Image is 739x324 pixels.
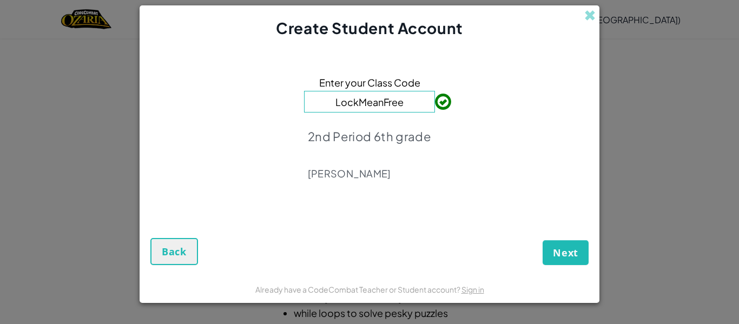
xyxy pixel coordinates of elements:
[255,285,461,294] span: Already have a CodeCombat Teacher or Student account?
[543,240,589,265] button: Next
[276,18,463,37] span: Create Student Account
[150,238,198,265] button: Back
[308,129,431,144] p: 2nd Period 6th grade
[461,285,484,294] a: Sign in
[162,245,187,258] span: Back
[553,246,578,259] span: Next
[308,167,431,180] p: [PERSON_NAME]
[319,75,420,90] span: Enter your Class Code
